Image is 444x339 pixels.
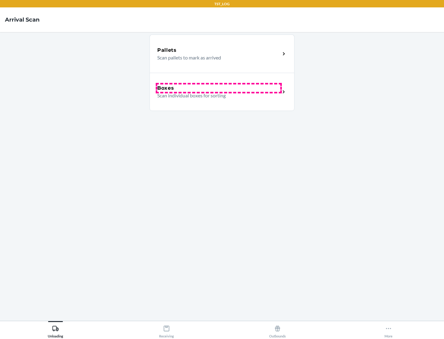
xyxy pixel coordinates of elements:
[159,323,174,338] div: Receiving
[269,323,286,338] div: Outbounds
[333,321,444,338] button: More
[157,54,275,61] p: Scan pallets to mark as arrived
[111,321,222,338] button: Receiving
[384,323,393,338] div: More
[222,321,333,338] button: Outbounds
[157,92,275,99] p: Scan individual boxes for sorting
[150,73,294,111] a: BoxesScan individual boxes for sorting
[150,35,294,73] a: PalletsScan pallets to mark as arrived
[5,16,39,24] h4: Arrival Scan
[48,323,63,338] div: Unloading
[157,84,174,92] h5: Boxes
[157,47,177,54] h5: Pallets
[214,1,230,7] p: TST_LOG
